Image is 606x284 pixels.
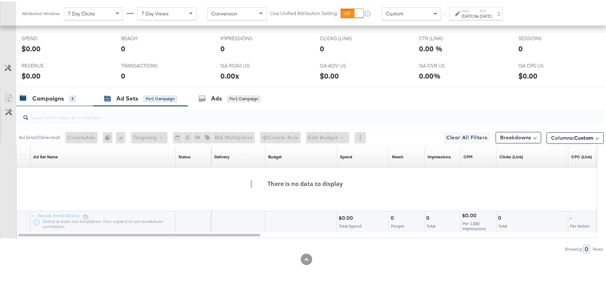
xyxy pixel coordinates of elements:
[496,131,541,142] button: Breakdowns
[141,9,169,15] span: 7 Day Views
[419,61,473,68] span: GA CVR US
[428,153,451,159] div: Impressions
[121,61,175,68] span: TRANSACTIONS
[419,34,473,41] span: CTR (LINK)
[574,134,594,140] span: Custom
[320,34,374,41] span: CLICKS (LINK)
[386,9,404,15] span: Custom
[583,243,591,252] div: 0
[211,9,237,15] span: Conversion
[178,153,191,159] div: Status
[220,61,274,68] span: GA ROAS US
[519,42,523,52] div: 0
[69,94,76,101] div: 5
[593,246,604,251] div: Rows
[268,153,282,159] a: Shows the current budget of Ad Set.
[19,133,60,140] div: Ad Sets ( 0 Selected)
[116,93,138,102] div: Ad Sets
[442,12,449,15] span: ↑
[565,246,583,251] div: Showing:
[33,153,58,159] div: Ad Set Name
[121,34,175,41] span: REACH
[480,7,492,12] label: End:
[320,61,374,68] span: GA AOV US
[22,10,60,15] div: Attribution Window:
[33,153,58,159] a: Your Ad Set name.
[464,153,473,159] a: The average cost you've paid to have 1,000 impressions of your ad.
[462,7,474,12] label: Start:
[519,34,573,41] span: SESSIONS
[500,153,523,159] div: Clicks (Link)
[28,106,551,120] input: Search Ad Set Name, ID or Objective
[178,153,191,159] a: Shows the current state of your Ad Set.
[519,61,573,68] span: GA CPS US
[121,42,125,52] div: 0
[464,153,473,159] div: CPM
[519,69,538,80] div: $0.00
[551,133,594,140] span: Columns:
[392,153,404,159] div: Reach
[22,42,41,52] div: $0.00
[214,153,229,159] a: Reflects the ability of your Ad Set to achieve delivery based on ad states, schedule and budget.
[419,42,443,52] div: 0.00 %
[22,61,75,68] span: REVENUE
[270,9,338,15] label: Use Unified Attribution Setting:
[340,153,352,159] a: The total amount spent to date.
[480,12,492,18] div: [DATE]
[320,42,324,52] div: 0
[220,42,225,52] div: 0
[32,93,64,102] div: Campaigns
[251,179,353,187] h4: There is no data to display
[220,69,239,80] div: 0.00x
[22,69,41,80] div: $0.00
[121,69,125,80] div: 0
[103,131,116,142] div: 0
[500,153,523,159] a: The number of clicks on links appearing on your ad or Page that direct people to your sites off F...
[268,153,282,159] div: Budget
[474,12,480,17] strong: to
[68,9,95,15] span: 7 Day Clicks
[144,94,177,101] div: for 1 Campaign
[446,132,488,141] span: Clear All Filters
[443,131,490,142] button: Clear All Filters
[220,34,274,41] span: IMPRESSIONS
[340,153,352,159] div: Spend
[22,34,75,41] span: SPEND
[320,69,339,80] div: $0.00
[419,69,441,80] div: 0.00%
[572,153,592,159] div: CPC (Link)
[572,153,592,159] a: The average cost for each link click you've received from your ad.
[211,93,222,102] div: Ads
[214,153,229,159] div: Delivery
[227,94,261,101] div: for 1 Campaign
[462,12,474,18] div: [DATE]
[428,153,451,159] a: The number of times your ad was served. On mobile apps an ad is counted as served the first time ...
[547,131,604,143] button: Columns:Custom
[392,153,404,159] a: The number of people your ad was served to.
